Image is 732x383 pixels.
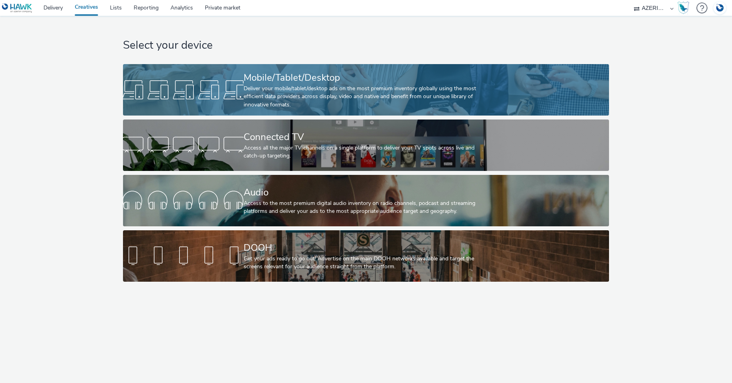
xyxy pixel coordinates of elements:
div: Mobile/Tablet/Desktop [244,71,485,85]
div: Access all the major TV channels on a single platform to deliver your TV spots across live and ca... [244,144,485,160]
div: DOOH [244,241,485,255]
a: Mobile/Tablet/DesktopDeliver your mobile/tablet/desktop ads on the most premium inventory globall... [123,64,609,116]
a: Hawk Academy [677,2,692,14]
div: Audio [244,186,485,199]
img: Account DE [714,2,726,15]
div: Connected TV [244,130,485,144]
img: undefined Logo [2,3,32,13]
div: Deliver your mobile/tablet/desktop ads on the most premium inventory globally using the most effi... [244,85,485,109]
h1: Select your device [123,38,609,53]
div: Access to the most premium digital audio inventory on radio channels, podcast and streaming platf... [244,199,485,216]
a: DOOHGet your ads ready to go out! Advertise on the main DOOH networks available and target the sc... [123,230,609,282]
a: AudioAccess to the most premium digital audio inventory on radio channels, podcast and streaming ... [123,175,609,226]
img: Hawk Academy [677,2,689,14]
a: Connected TVAccess all the major TV channels on a single platform to deliver your TV spots across... [123,119,609,171]
div: Get your ads ready to go out! Advertise on the main DOOH networks available and target the screen... [244,255,485,271]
